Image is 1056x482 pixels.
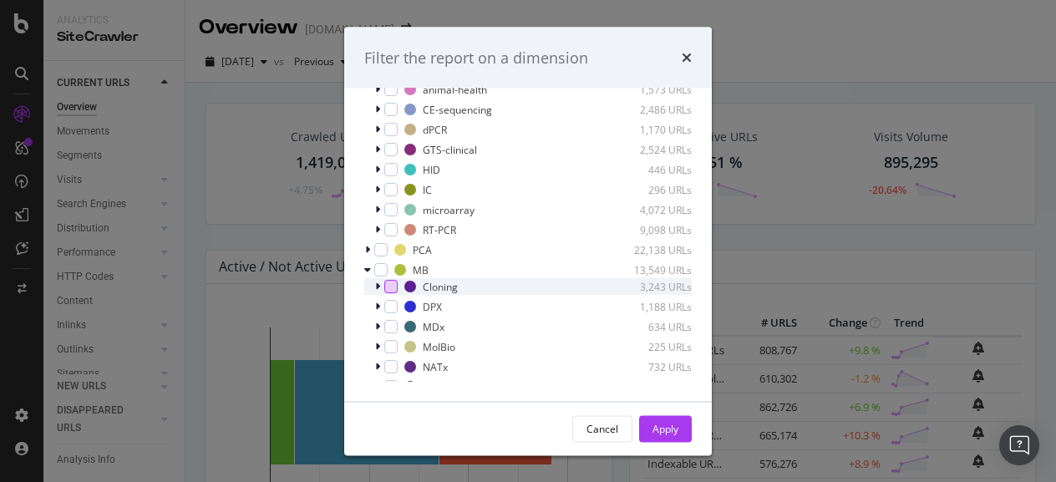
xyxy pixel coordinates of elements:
div: DPX [423,300,442,314]
div: Open Intercom Messenger [999,425,1039,465]
button: Apply [639,415,692,442]
div: 4,072 URLs [610,203,692,217]
div: 13,549 URLs [610,263,692,277]
button: Cancel [572,415,632,442]
div: 166 URLs [610,380,692,394]
div: 225 URLs [610,340,692,354]
div: HID [423,163,440,177]
div: NATx [423,360,448,374]
div: Oligos [423,380,452,394]
div: MB [413,263,429,277]
div: 634 URLs [610,320,692,334]
div: IC [423,183,432,197]
div: animal-health [423,83,487,97]
div: Apply [652,421,678,435]
div: MolBio [423,340,455,354]
div: CE-sequencing [423,103,492,117]
div: 1,573 URLs [610,83,692,97]
div: 22,138 URLs [610,243,692,257]
div: 732 URLs [610,360,692,374]
div: 2,524 URLs [610,143,692,157]
div: 1,170 URLs [610,123,692,137]
div: 1,188 URLs [610,300,692,314]
div: RT-PCR [423,223,456,237]
div: GTS-clinical [423,143,477,157]
div: Cancel [586,421,618,435]
div: Filter the report on a dimension [364,47,588,68]
div: dPCR [423,123,447,137]
div: 3,243 URLs [610,280,692,294]
div: Cloning [423,280,458,294]
div: 446 URLs [610,163,692,177]
div: 9,098 URLs [610,223,692,237]
div: modal [344,27,712,455]
div: microarray [423,203,475,217]
div: 296 URLs [610,183,692,197]
div: MDx [423,320,444,334]
div: 2,486 URLs [610,103,692,117]
div: PCA [413,243,432,257]
div: times [682,47,692,68]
